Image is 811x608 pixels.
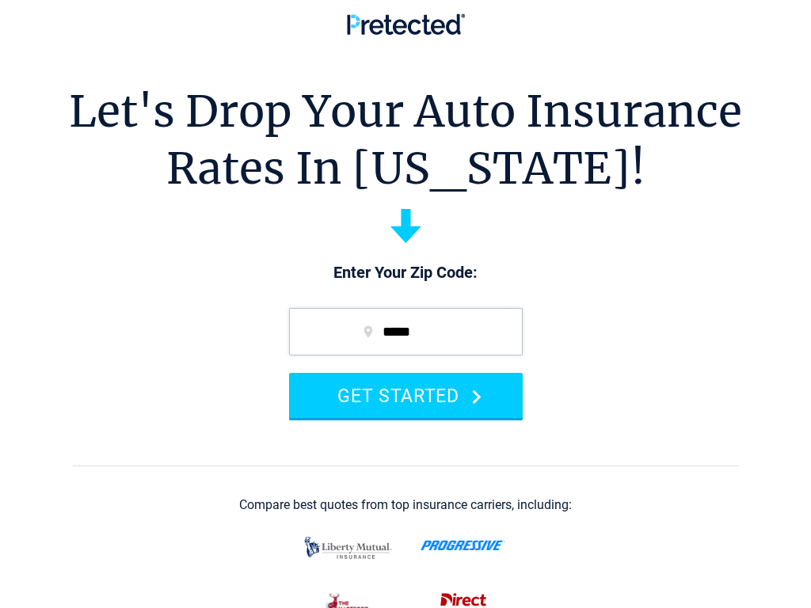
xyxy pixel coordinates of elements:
p: Enter Your Zip Code: [273,262,539,284]
button: GET STARTED [289,373,523,418]
img: liberty [300,529,396,567]
div: Compare best quotes from top insurance carriers, including: [239,498,572,512]
img: Pretected Logo [347,13,465,35]
input: zip code [289,308,523,355]
img: progressive [421,540,505,551]
h1: Let's Drop Your Auto Insurance Rates In [US_STATE]! [69,83,742,197]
